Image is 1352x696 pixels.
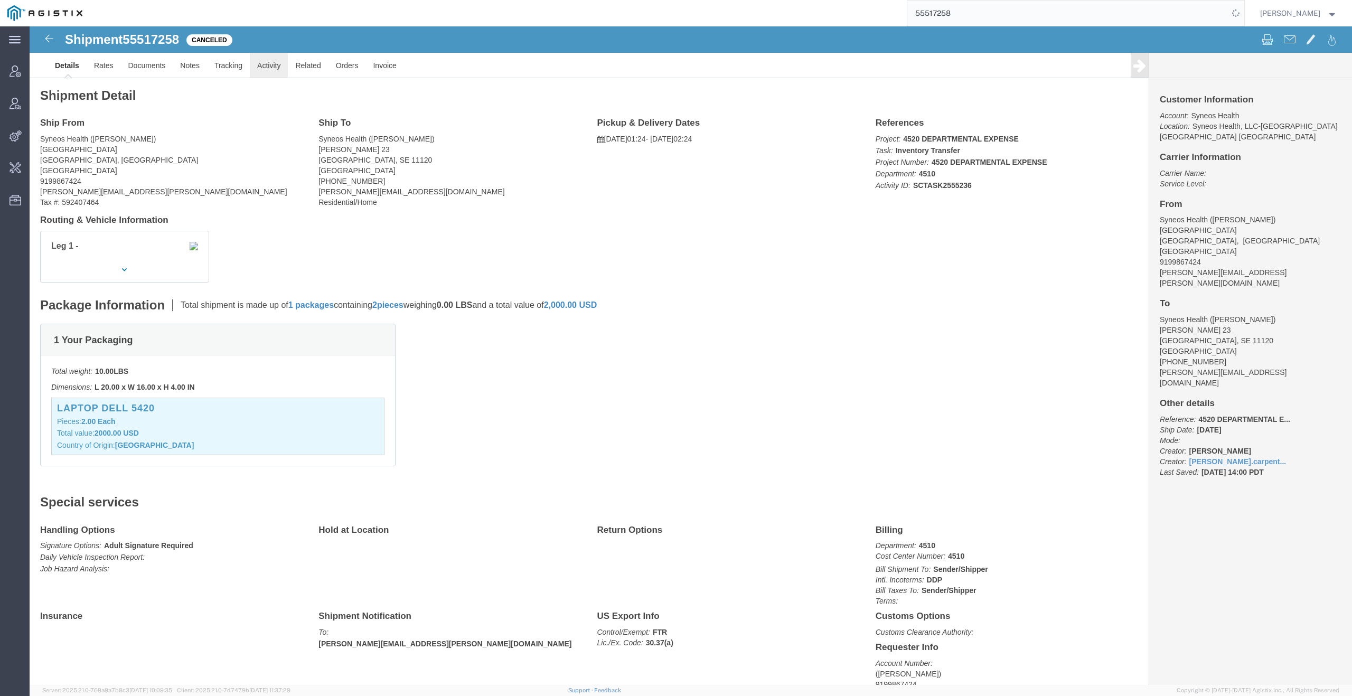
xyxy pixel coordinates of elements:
a: Feedback [594,687,621,693]
button: [PERSON_NAME] [1260,7,1338,20]
span: [DATE] 11:37:29 [249,687,290,693]
span: Server: 2025.21.0-769a9a7b8c3 [42,687,172,693]
span: [DATE] 10:09:35 [129,687,172,693]
iframe: FS Legacy Container [30,26,1352,685]
input: Search for shipment number, reference number [907,1,1228,26]
span: Client: 2025.21.0-7d7479b [177,687,290,693]
a: Support [568,687,595,693]
span: Daria Moshkova [1260,7,1320,19]
span: Copyright © [DATE]-[DATE] Agistix Inc., All Rights Reserved [1177,686,1339,695]
img: logo [7,5,82,21]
